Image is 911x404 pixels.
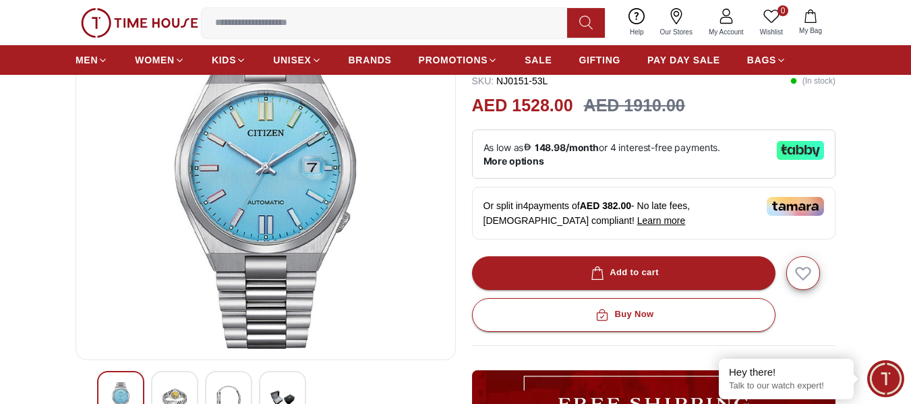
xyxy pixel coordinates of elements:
p: Talk to our watch expert! [729,380,844,392]
span: SKU : [472,76,494,86]
a: KIDS [212,48,246,72]
a: UNISEX [273,48,321,72]
p: ( In stock ) [790,74,835,88]
a: 0Wishlist [752,5,791,40]
span: PAY DAY SALE [647,53,720,67]
span: BRANDS [349,53,392,67]
a: BAGS [747,48,786,72]
a: Our Stores [652,5,701,40]
span: SALE [525,53,552,67]
span: My Bag [794,26,827,36]
span: KIDS [212,53,236,67]
span: PROMOTIONS [419,53,488,67]
span: WOMEN [135,53,175,67]
span: Learn more [637,215,686,226]
span: Wishlist [755,27,788,37]
button: Buy Now [472,298,775,332]
a: MEN [76,48,108,72]
span: AED 382.00 [580,200,631,211]
a: PAY DAY SALE [647,48,720,72]
a: BRANDS [349,48,392,72]
a: GIFTING [579,48,620,72]
a: SALE [525,48,552,72]
img: ... [81,8,198,38]
a: WOMEN [135,48,185,72]
div: Buy Now [593,307,653,322]
div: Hey there! [729,366,844,379]
button: My Bag [791,7,830,38]
button: Add to cart [472,256,775,290]
span: UNISEX [273,53,311,67]
img: Tamara [767,197,824,216]
span: MEN [76,53,98,67]
a: Help [622,5,652,40]
span: BAGS [747,53,776,67]
p: NJ0151-53L [472,74,548,88]
img: CITIZEN - TSUYOSA COLLECTION - NJ0151-53L [87,25,444,349]
h2: AED 1528.00 [472,93,573,119]
div: Add to cart [588,265,659,281]
div: Or split in 4 payments of - No late fees, [DEMOGRAPHIC_DATA] compliant! [472,187,836,239]
span: My Account [703,27,749,37]
a: PROMOTIONS [419,48,498,72]
span: GIFTING [579,53,620,67]
div: Chat Widget [867,360,904,397]
span: Help [624,27,649,37]
span: Our Stores [655,27,698,37]
h3: AED 1910.00 [584,93,685,119]
span: 0 [777,5,788,16]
